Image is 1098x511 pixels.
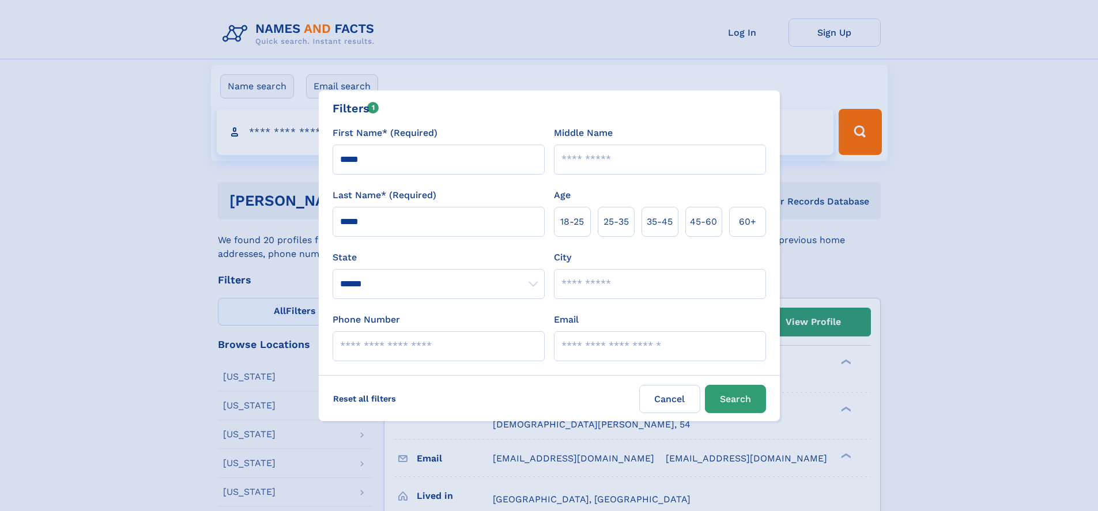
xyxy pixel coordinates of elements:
label: Reset all filters [326,385,403,412]
span: 60+ [739,215,756,229]
label: Phone Number [333,313,400,327]
label: Age [554,188,571,202]
div: Filters [333,100,379,117]
span: 45‑60 [690,215,717,229]
label: Email [554,313,579,327]
span: 18‑25 [560,215,584,229]
label: Middle Name [554,126,613,140]
label: State [333,251,545,264]
label: First Name* (Required) [333,126,437,140]
span: 35‑45 [647,215,673,229]
button: Search [705,385,766,413]
label: City [554,251,571,264]
label: Last Name* (Required) [333,188,436,202]
label: Cancel [639,385,700,413]
span: 25‑35 [603,215,629,229]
